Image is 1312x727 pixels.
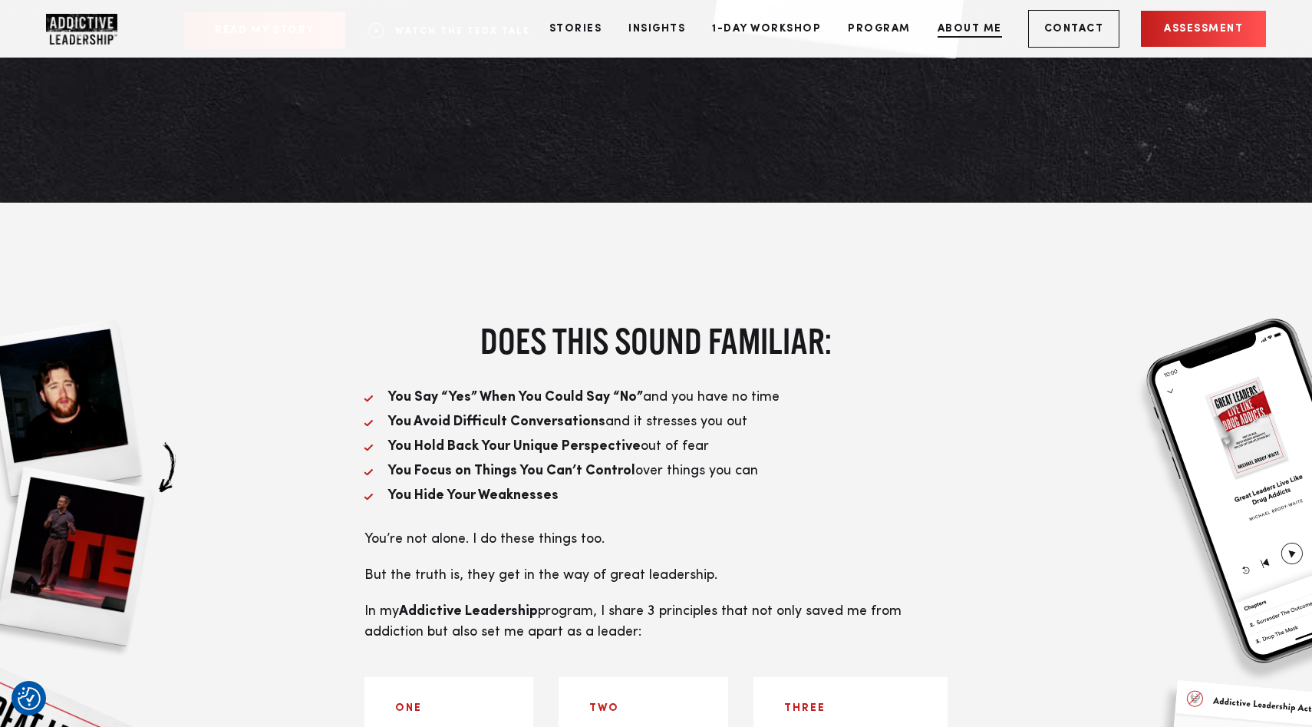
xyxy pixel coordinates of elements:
p: But the truth is, they get in the way of great leadership. [364,565,948,586]
li: and it stresses you out [364,411,948,432]
a: Privacy Policy [251,177,317,189]
strong: You Say “Yes” When You Could Say “No” [387,390,643,404]
p: THREE [784,700,917,716]
img: Company Logo [46,14,117,45]
strong: Addictive Leadership [399,604,538,618]
strong: You Hide Your Weaknesses [387,488,559,502]
li: over things you can [364,461,948,481]
button: Consent Preferences [18,687,41,710]
strong: You Avoid Difficult Conversations [387,415,605,428]
a: Assessment [1141,11,1266,47]
strong: You Hold Back Your Unique Perspective [387,439,641,453]
span: First name [307,2,354,13]
img: Revisit consent button [18,687,41,710]
a: Home [46,14,138,45]
a: Contact [1028,10,1120,48]
p: You’re not alone. I do these things too. [364,529,948,550]
li: out of fear [364,436,948,457]
h2: DOES THIS SOUND FAMILIAR: [364,318,948,364]
li: and you have no time [364,387,948,408]
p: ONE [395,700,503,716]
p: TWO [589,700,697,716]
strong: You Focus on Things You Can’t Control [387,464,635,478]
p: In my program, I share 3 principles that not only saved me from addiction but also set me apart a... [364,601,948,643]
